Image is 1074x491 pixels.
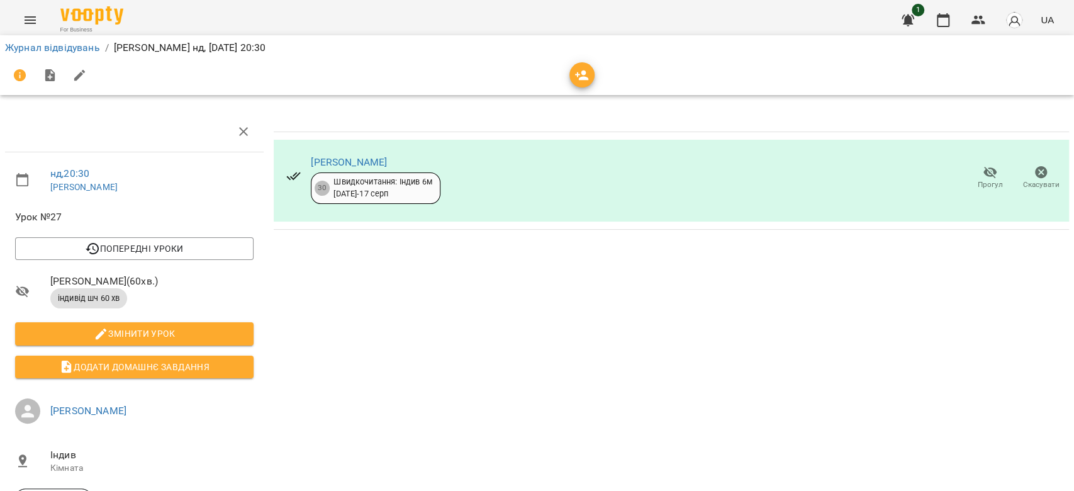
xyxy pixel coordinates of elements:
li: / [105,40,109,55]
a: Журнал відвідувань [5,42,100,54]
span: For Business [60,26,123,34]
div: 30 [315,181,330,196]
a: нд , 20:30 [50,167,89,179]
button: Додати домашнє завдання [15,356,254,378]
span: Прогул [978,179,1003,190]
span: Змінити урок [25,326,243,341]
button: Змінити урок [15,322,254,345]
span: 1 [912,4,924,16]
nav: breadcrumb [5,40,1069,55]
a: [PERSON_NAME] [50,405,126,417]
div: Швидкочитання: Індив 6м [DATE] - 17 серп [333,176,432,200]
span: [PERSON_NAME] ( 60 хв. ) [50,274,254,289]
span: Індив [50,448,254,463]
button: Прогул [965,161,1015,196]
img: avatar_s.png [1005,11,1023,29]
span: Урок №27 [15,210,254,225]
span: індивід шч 60 хв [50,293,127,304]
button: Скасувати [1015,161,1066,196]
span: UA [1041,13,1054,26]
button: UA [1036,8,1059,31]
a: [PERSON_NAME] [311,156,387,168]
span: Скасувати [1023,179,1060,190]
a: [PERSON_NAME] [50,182,118,192]
span: Додати домашнє завдання [25,359,243,375]
button: Menu [15,5,45,35]
span: Попередні уроки [25,241,243,256]
button: Попередні уроки [15,237,254,260]
p: Кімната [50,462,254,475]
p: [PERSON_NAME] нд, [DATE] 20:30 [114,40,266,55]
img: Voopty Logo [60,6,123,25]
